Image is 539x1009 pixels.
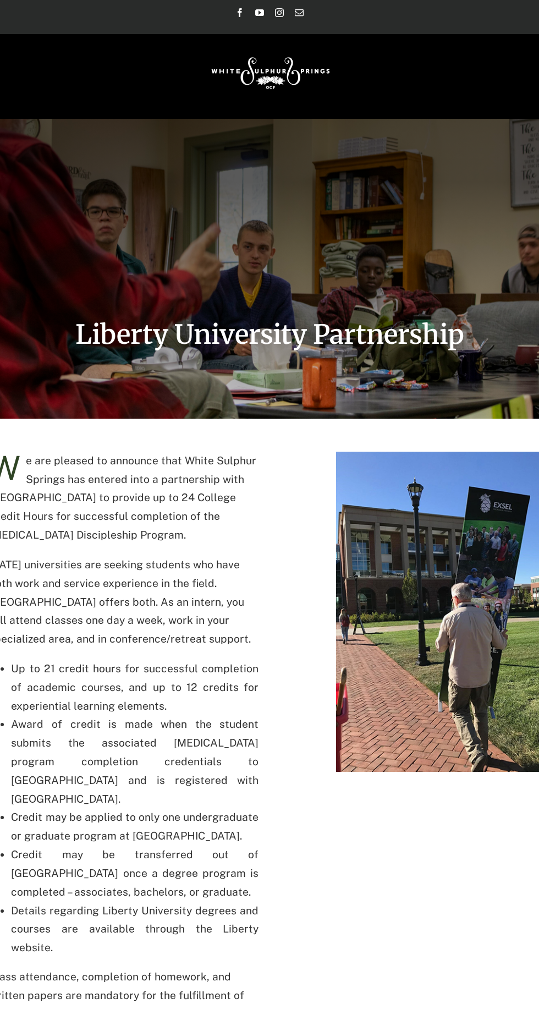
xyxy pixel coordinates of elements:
li: Credit may be transferred out of [GEOGRAPHIC_DATA] once a degree program is completed – associate... [11,846,258,901]
li: Details regarding Liberty University degrees and courses are available through the Liberty website. [11,902,258,957]
a: YouTube [255,8,264,17]
img: White Sulphur Springs Logo [206,45,333,97]
a: Instagram [275,8,284,17]
span: Liberty University Partnership [75,318,464,351]
a: Facebook [235,8,244,17]
a: Email [295,8,304,17]
li: Award of credit is made when the student submits the associated [MEDICAL_DATA] program completion... [11,715,258,808]
li: Credit may be applied to only one undergraduate or graduate program at [GEOGRAPHIC_DATA]. [11,808,258,846]
li: Up to 21 credit hours for successful completion of academic courses, and up to 12 credits for exp... [11,660,258,715]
